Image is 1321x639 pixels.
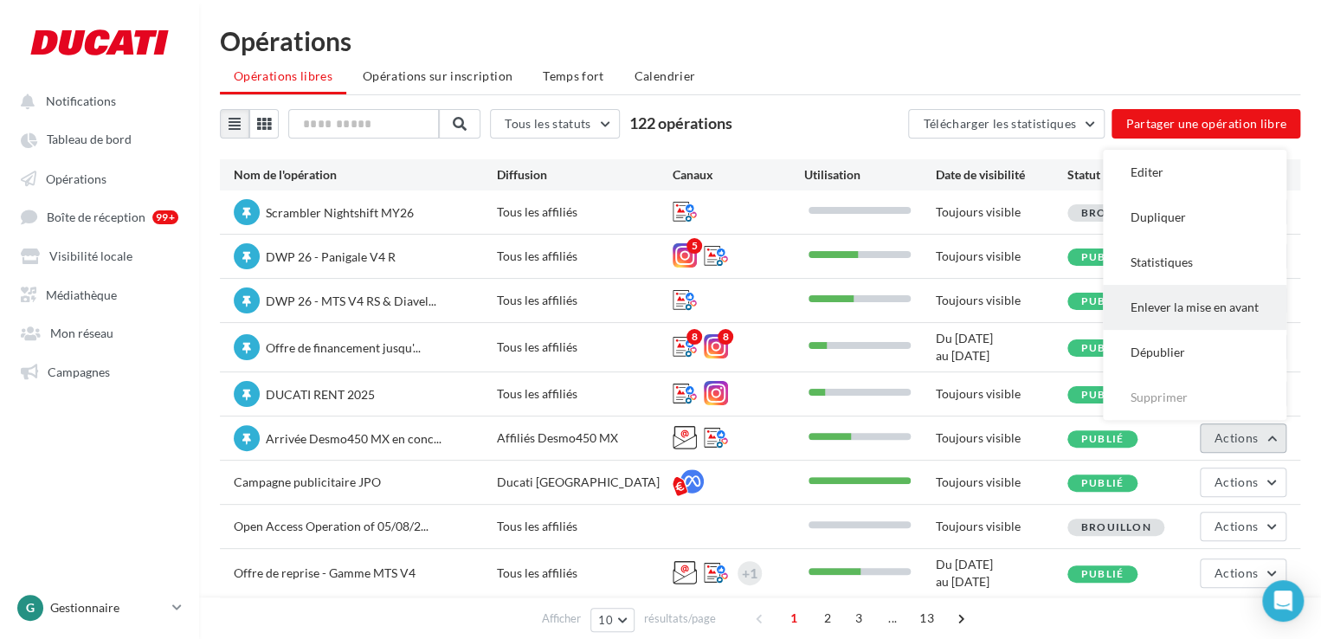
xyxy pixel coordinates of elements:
button: Dupliquer [1103,195,1286,240]
div: Statut [1067,166,1199,184]
a: Tableau de bord [10,123,189,154]
span: 1 [780,604,808,632]
button: Dépublier [1103,330,1286,375]
span: résultats/page [644,610,716,627]
span: Afficher [542,610,581,627]
span: Tous les statuts [505,116,591,131]
button: Enlever la mise en avant [1103,285,1286,330]
div: Tous les affiliés [497,385,673,403]
span: Mon réseau [50,326,113,340]
span: 13 [912,604,941,632]
span: Offre de reprise - Gamme MTS V4 [234,565,416,580]
span: Calendrier [635,68,696,83]
div: 8 [718,329,733,345]
div: Toujours visible [936,518,1067,535]
span: 2 [814,604,841,632]
div: Toujours visible [936,474,1067,491]
span: 10 [598,613,613,627]
div: Tous les affiliés [497,339,673,356]
button: Actions [1200,423,1286,453]
div: Tous les affiliés [497,518,673,535]
span: DWP 26 - MTS V4 RS & Diavel... [266,294,436,308]
span: DWP 26 - Panigale V4 R [266,249,396,264]
div: Toujours visible [936,248,1067,265]
span: Campagne publicitaire JPO [234,474,381,489]
button: Actions [1200,468,1286,497]
span: Publié [1081,388,1124,401]
span: G [26,599,35,616]
div: Canaux [673,166,804,184]
span: Campagnes [48,364,110,378]
span: Actions [1215,565,1258,580]
span: Open Access Operation of 05/08/2... [234,519,429,533]
span: Publié [1081,432,1124,445]
div: Tous les affiliés [497,248,673,265]
span: Visibilité locale [49,248,132,263]
span: Publié [1081,567,1124,580]
div: 5 [686,238,702,254]
span: Temps fort [543,68,604,83]
a: G Gestionnaire [14,591,185,624]
a: Médiathèque [10,278,189,309]
div: Open Intercom Messenger [1262,580,1304,622]
span: Brouillon [1081,520,1151,533]
span: Médiathèque [46,287,117,301]
span: Arrivée Desmo450 MX en conc... [266,431,441,446]
span: Offre de financement jusqu'... [266,340,421,355]
div: Utilisation [804,166,936,184]
a: Opérations [10,162,189,193]
span: Télécharger les statistiques [923,116,1076,131]
span: Publié [1081,250,1124,263]
div: Toujours visible [936,429,1067,447]
span: ... [879,604,906,632]
a: Campagnes [10,355,189,386]
a: Visibilité locale [10,239,189,270]
span: Opérations [46,171,106,185]
span: 122 opérations [629,113,732,132]
a: Boîte de réception 99+ [10,200,189,232]
button: Tous les statuts [490,109,620,139]
div: +1 [742,561,757,585]
span: Actions [1215,474,1258,489]
div: Tous les affiliés [497,565,673,582]
span: DUCATI RENT 2025 [266,387,375,402]
button: Statistiques [1103,240,1286,285]
div: 99+ [152,210,178,224]
span: Boîte de réception [47,210,145,224]
button: Télécharger les statistiques [908,109,1105,139]
div: Affiliés Desmo450 MX [497,429,673,447]
button: Actions [1200,558,1286,588]
p: Gestionnaire [50,599,165,616]
div: Diffusion [497,166,673,184]
a: Mon réseau [10,316,189,347]
span: Publié [1081,294,1124,307]
span: Brouillon [1081,206,1151,219]
div: Tous les affiliés [497,203,673,221]
div: Toujours visible [936,385,1067,403]
div: Tous les affiliés [497,292,673,309]
span: Opérations sur inscription [363,68,512,83]
div: Date de visibilité [936,166,1067,184]
span: 3 [845,604,873,632]
div: Nom de l'opération [234,166,497,184]
span: Publié [1081,341,1124,354]
button: Partager une opération libre [1112,109,1300,139]
button: Editer [1103,150,1286,195]
span: Actions [1215,519,1258,533]
div: Du [DATE] au [DATE] [936,556,1067,591]
span: Publié [1081,476,1124,489]
button: Notifications [10,85,182,116]
button: Actions [1200,512,1286,541]
span: Actions [1215,430,1258,445]
div: Ducati [GEOGRAPHIC_DATA] [497,474,673,491]
button: 10 [590,608,635,632]
div: 8 [686,329,702,345]
div: Opérations [220,28,1300,54]
div: Toujours visible [936,203,1067,221]
span: Tableau de bord [47,132,132,147]
span: Scrambler Nightshift MY26 [266,205,414,220]
div: Du [DATE] au [DATE] [936,330,1067,365]
div: Toujours visible [936,292,1067,309]
span: Notifications [46,94,116,108]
